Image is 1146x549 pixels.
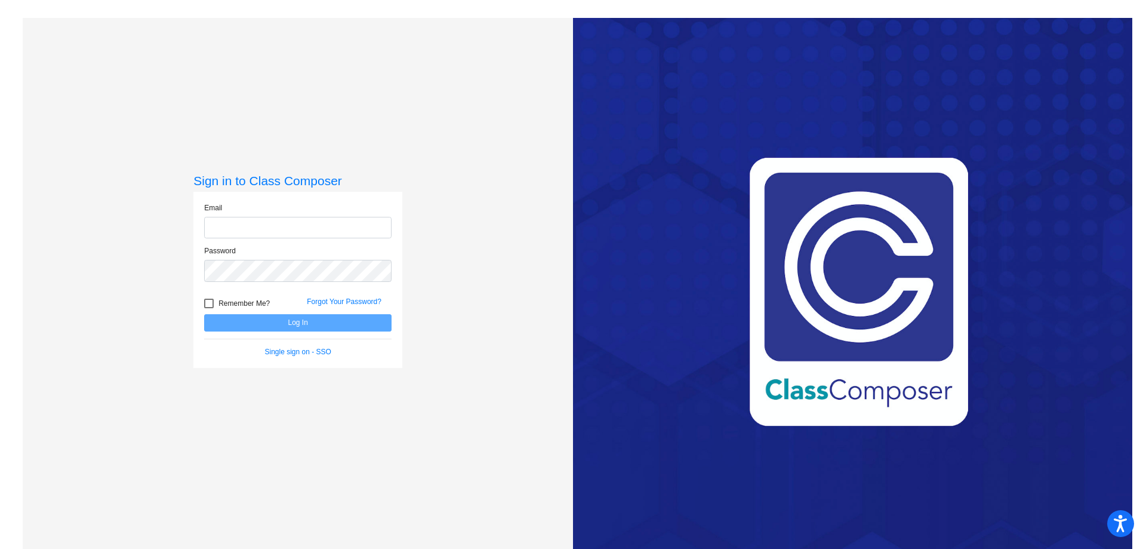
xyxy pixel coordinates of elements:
button: Log In [204,314,392,332]
span: Remember Me? [218,296,270,311]
h3: Sign in to Class Composer [193,173,402,188]
label: Password [204,246,236,256]
a: Single sign on - SSO [265,348,331,356]
label: Email [204,203,222,213]
a: Forgot Your Password? [307,297,381,306]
